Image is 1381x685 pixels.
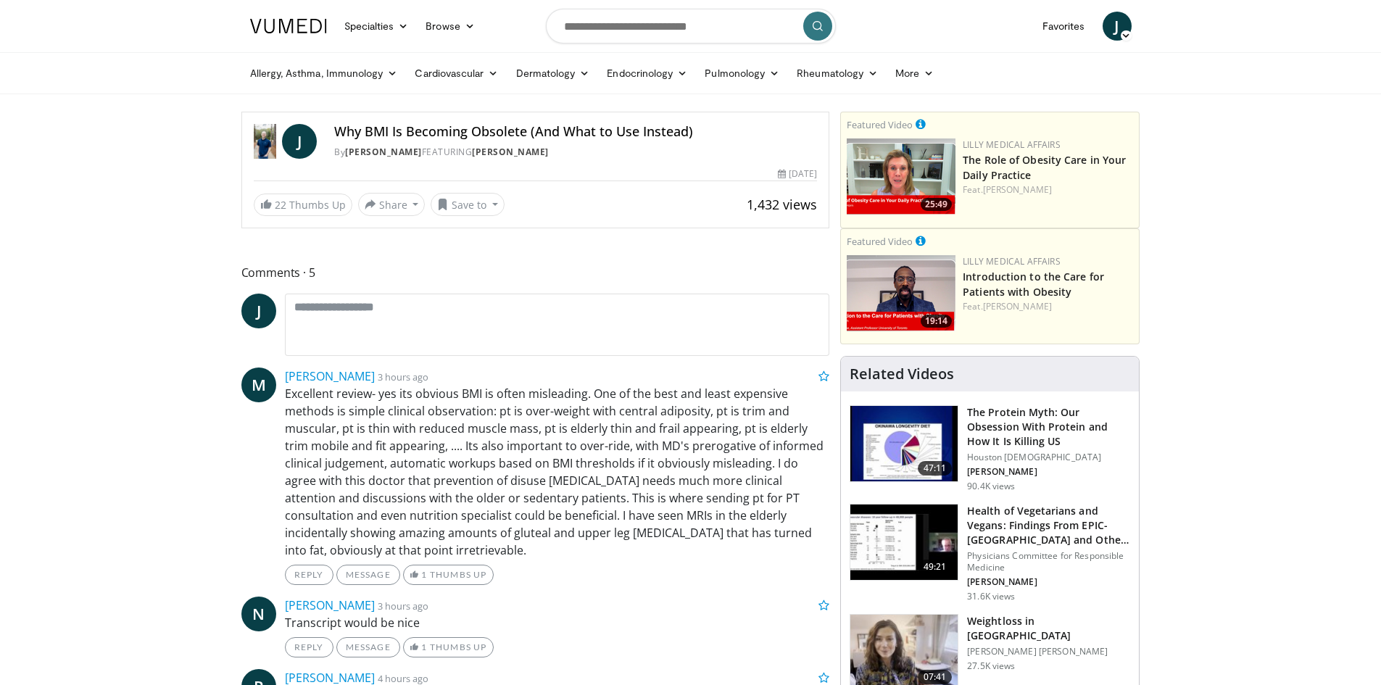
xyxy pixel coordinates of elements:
[275,198,286,212] span: 22
[788,59,887,88] a: Rheumatology
[847,235,913,248] small: Featured Video
[967,660,1015,672] p: 27.5K views
[1034,12,1094,41] a: Favorites
[963,183,1133,196] div: Feat.
[967,576,1130,588] p: [PERSON_NAME]
[336,637,400,657] a: Message
[336,12,418,41] a: Specialties
[963,300,1133,313] div: Feat.
[241,294,276,328] a: J
[847,118,913,131] small: Featured Video
[254,194,352,216] a: 22 Thumbs Up
[1103,12,1132,41] a: J
[967,466,1130,478] p: [PERSON_NAME]
[918,560,953,574] span: 49:21
[983,183,1052,196] a: [PERSON_NAME]
[241,59,407,88] a: Allergy, Asthma, Immunology
[598,59,696,88] a: Endocrinology
[850,505,958,580] img: 606f2b51-b844-428b-aa21-8c0c72d5a896.150x105_q85_crop-smart_upscale.jpg
[345,146,422,158] a: [PERSON_NAME]
[967,646,1130,657] p: [PERSON_NAME] [PERSON_NAME]
[967,504,1130,547] h3: Health of Vegetarians and Vegans: Findings From EPIC-[GEOGRAPHIC_DATA] and Othe…
[285,368,375,384] a: [PERSON_NAME]
[250,19,327,33] img: VuMedi Logo
[421,642,427,652] span: 1
[850,406,958,481] img: b7b8b05e-5021-418b-a89a-60a270e7cf82.150x105_q85_crop-smart_upscale.jpg
[546,9,836,43] input: Search topics, interventions
[967,405,1130,449] h3: The Protein Myth: Our Obsession With Protein and How It Is Killing US
[963,138,1061,151] a: Lilly Medical Affairs
[334,124,817,140] h4: Why BMI Is Becoming Obsolete (And What to Use Instead)
[431,193,505,216] button: Save to
[358,193,426,216] button: Share
[285,637,333,657] a: Reply
[847,255,955,331] a: 19:14
[285,597,375,613] a: [PERSON_NAME]
[336,565,400,585] a: Message
[241,263,830,282] span: Comments 5
[406,59,507,88] a: Cardiovascular
[967,614,1130,643] h3: Weightloss in [GEOGRAPHIC_DATA]
[507,59,599,88] a: Dermatology
[967,550,1130,573] p: Physicians Committee for Responsible Medicine
[850,504,1130,602] a: 49:21 Health of Vegetarians and Vegans: Findings From EPIC-[GEOGRAPHIC_DATA] and Othe… Physicians...
[282,124,317,159] a: J
[850,365,954,383] h4: Related Videos
[847,138,955,215] img: e1208b6b-349f-4914-9dd7-f97803bdbf1d.png.150x105_q85_crop-smart_upscale.png
[850,405,1130,492] a: 47:11 The Protein Myth: Our Obsession With Protein and How It Is Killing US Houston [DEMOGRAPHIC_...
[696,59,788,88] a: Pulmonology
[963,255,1061,267] a: Lilly Medical Affairs
[403,565,494,585] a: 1 Thumbs Up
[472,146,549,158] a: [PERSON_NAME]
[887,59,942,88] a: More
[378,599,428,613] small: 3 hours ago
[967,591,1015,602] p: 31.6K views
[403,637,494,657] a: 1 Thumbs Up
[241,597,276,631] a: N
[285,385,830,559] p: Excellent review- yes its obvious BMI is often misleading. One of the best and least expensive me...
[378,370,428,383] small: 3 hours ago
[967,481,1015,492] p: 90.4K views
[285,565,333,585] a: Reply
[963,153,1126,182] a: The Role of Obesity Care in Your Daily Practice
[921,315,952,328] span: 19:14
[778,167,817,180] div: [DATE]
[285,614,830,631] p: Transcript would be nice
[963,270,1104,299] a: Introduction to the Care for Patients with Obesity
[241,368,276,402] a: M
[967,452,1130,463] p: Houston [DEMOGRAPHIC_DATA]
[983,300,1052,312] a: [PERSON_NAME]
[847,255,955,331] img: acc2e291-ced4-4dd5-b17b-d06994da28f3.png.150x105_q85_crop-smart_upscale.png
[378,672,428,685] small: 4 hours ago
[921,198,952,211] span: 25:49
[747,196,817,213] span: 1,432 views
[847,138,955,215] a: 25:49
[421,569,427,580] span: 1
[334,146,817,159] div: By FEATURING
[254,124,277,159] img: Dr. Jordan Rennicke
[918,461,953,476] span: 47:11
[417,12,484,41] a: Browse
[918,670,953,684] span: 07:41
